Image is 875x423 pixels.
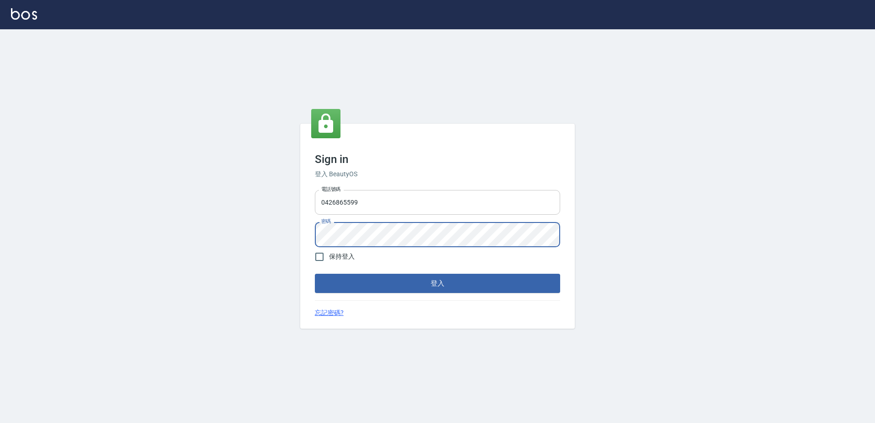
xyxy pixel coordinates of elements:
label: 密碼 [321,218,331,225]
img: Logo [11,8,37,20]
button: 登入 [315,274,560,293]
span: 保持登入 [329,252,355,261]
a: 忘記密碼? [315,308,344,318]
label: 電話號碼 [321,186,340,193]
h3: Sign in [315,153,560,166]
h6: 登入 BeautyOS [315,169,560,179]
